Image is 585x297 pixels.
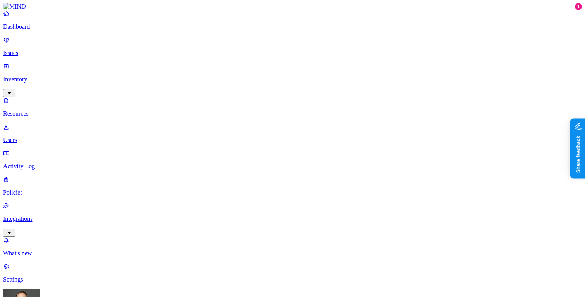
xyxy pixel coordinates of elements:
p: Settings [3,276,582,283]
a: Policies [3,176,582,196]
p: Activity Log [3,163,582,170]
a: Activity Log [3,150,582,170]
p: Issues [3,49,582,56]
a: Settings [3,263,582,283]
p: Integrations [3,215,582,222]
p: Dashboard [3,23,582,30]
a: Issues [3,36,582,56]
p: Inventory [3,76,582,83]
img: MIND [3,3,26,10]
a: MIND [3,3,582,10]
a: Integrations [3,202,582,236]
div: 1 [575,3,582,10]
p: What's new [3,250,582,257]
p: Resources [3,110,582,117]
a: What's new [3,237,582,257]
a: Resources [3,97,582,117]
a: Inventory [3,63,582,96]
a: Users [3,123,582,143]
p: Policies [3,189,582,196]
a: Dashboard [3,10,582,30]
p: Users [3,137,582,143]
